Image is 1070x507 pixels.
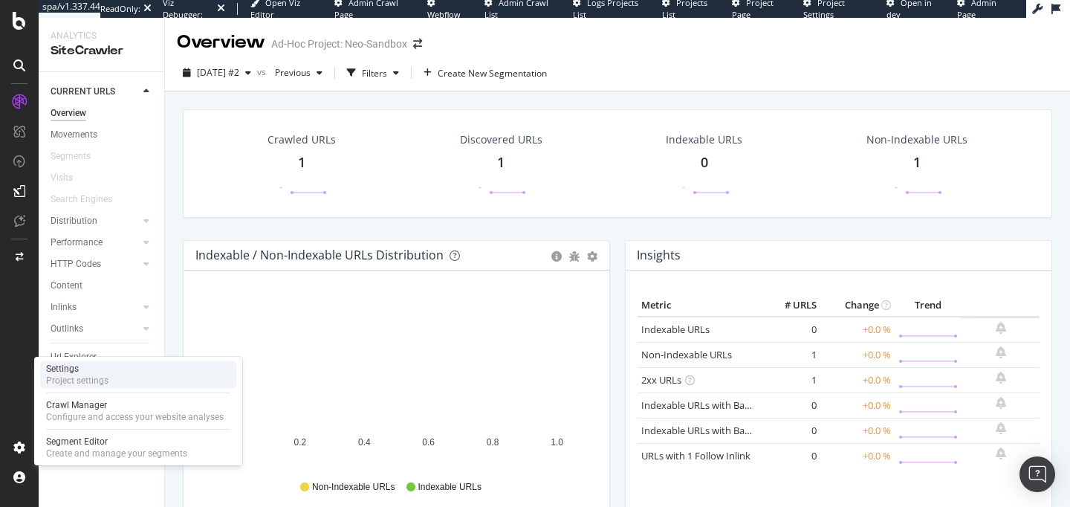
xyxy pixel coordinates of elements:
[51,349,154,365] a: Url Explorer
[51,235,103,251] div: Performance
[641,398,765,412] a: Indexable URLs with Bad H1
[820,317,895,343] td: +0.0 %
[40,361,236,388] a: SettingsProject settings
[638,294,761,317] th: Metric
[51,349,97,365] div: Url Explorer
[46,448,187,459] div: Create and manage your segments
[51,256,139,272] a: HTTP Codes
[40,398,236,424] a: Crawl ManagerConfigure and access your website analyses
[996,346,1006,358] div: bell-plus
[362,67,387,80] div: Filters
[551,437,563,448] text: 1.0
[298,153,305,172] div: 1
[312,481,395,494] span: Non-Indexable URLs
[177,61,257,85] button: [DATE] #2
[51,149,106,164] a: Segments
[51,321,139,337] a: Outlinks
[996,397,1006,409] div: bell-plus
[51,106,154,121] a: Overview
[895,181,898,193] div: -
[820,418,895,443] td: +0.0 %
[294,437,307,448] text: 0.2
[100,3,140,15] div: ReadOnly:
[51,192,127,207] a: Search Engines
[51,84,139,100] a: CURRENT URLS
[51,213,139,229] a: Distribution
[51,300,77,315] div: Inlinks
[569,251,580,262] div: bug
[40,434,236,461] a: Segment EditorCreate and manage your segments
[51,321,83,337] div: Outlinks
[51,235,139,251] a: Performance
[51,170,88,186] a: Visits
[820,294,895,317] th: Change
[641,424,803,437] a: Indexable URLs with Bad Description
[51,278,82,294] div: Content
[195,294,597,467] svg: A chart.
[820,367,895,393] td: +0.0 %
[641,323,710,336] a: Indexable URLs
[820,443,895,468] td: +0.0 %
[418,61,553,85] button: Create New Segmentation
[269,61,328,85] button: Previous
[46,375,108,387] div: Project settings
[761,317,820,343] td: 0
[358,437,371,448] text: 0.4
[666,132,742,147] div: Indexable URLs
[195,248,444,262] div: Indexable / Non-Indexable URLs Distribution
[51,170,73,186] div: Visits
[418,481,481,494] span: Indexable URLs
[479,181,481,193] div: -
[422,437,435,448] text: 0.6
[761,367,820,393] td: 1
[641,449,750,462] a: URLs with 1 Follow Inlink
[637,245,681,265] h4: Insights
[701,153,708,172] div: 0
[46,363,108,375] div: Settings
[197,66,239,79] span: 2025 Sep. 25th #2
[341,61,405,85] button: Filters
[996,322,1006,334] div: bell-plus
[46,411,224,423] div: Configure and access your website analyses
[438,67,547,80] span: Create New Segmentation
[641,348,732,361] a: Non-Indexable URLs
[487,437,499,448] text: 0.8
[51,106,86,121] div: Overview
[279,181,282,193] div: -
[51,127,97,143] div: Movements
[269,66,311,79] span: Previous
[761,342,820,367] td: 1
[497,153,505,172] div: 1
[51,42,152,59] div: SiteCrawler
[895,294,962,317] th: Trend
[913,153,921,172] div: 1
[761,393,820,418] td: 0
[51,149,91,164] div: Segments
[996,372,1006,384] div: bell-plus
[551,251,562,262] div: circle-info
[820,342,895,367] td: +0.0 %
[996,422,1006,434] div: bell-plus
[257,65,269,78] span: vs
[51,300,139,315] a: Inlinks
[413,39,422,49] div: arrow-right-arrow-left
[51,30,152,42] div: Analytics
[427,9,461,20] span: Webflow
[51,213,97,229] div: Distribution
[51,256,101,272] div: HTTP Codes
[46,399,224,411] div: Crawl Manager
[761,443,820,468] td: 0
[267,132,336,147] div: Crawled URLs
[866,132,967,147] div: Non-Indexable URLs
[271,36,407,51] div: Ad-Hoc Project: Neo-Sandbox
[51,192,112,207] div: Search Engines
[46,436,187,448] div: Segment Editor
[761,294,820,317] th: # URLS
[761,418,820,443] td: 0
[682,181,685,193] div: -
[51,84,115,100] div: CURRENT URLS
[587,251,597,262] div: gear
[51,127,154,143] a: Movements
[820,393,895,418] td: +0.0 %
